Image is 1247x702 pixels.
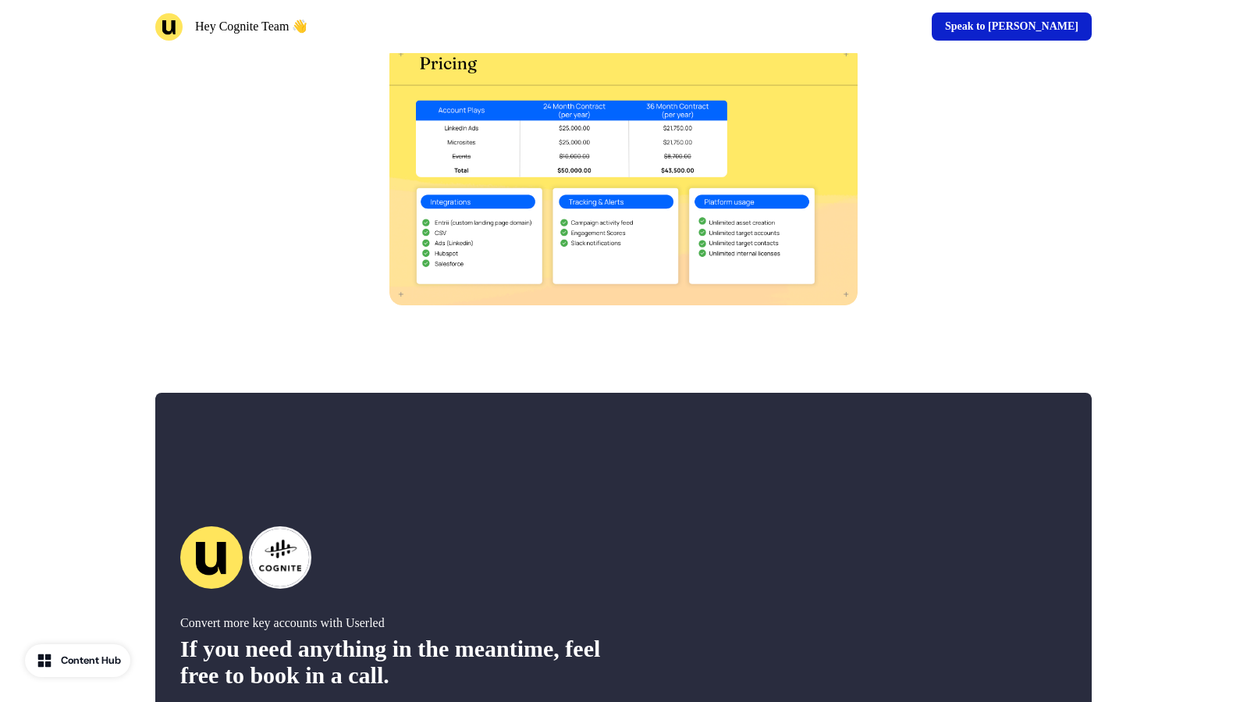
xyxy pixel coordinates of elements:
button: Content Hub [25,644,130,677]
p: Hey Cognite Team 👋 [195,17,307,36]
span: Convert more key accounts with Userled [180,616,385,629]
div: Content Hub [61,653,121,668]
a: Speak to [PERSON_NAME] [932,12,1092,41]
span: If you need anything in the meantime, feel free to book in a call. [180,636,600,688]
